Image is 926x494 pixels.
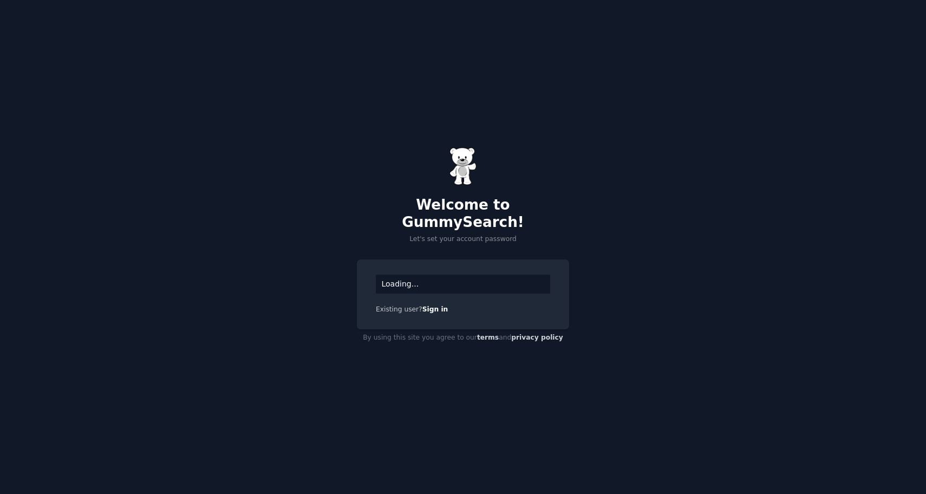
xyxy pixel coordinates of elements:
span: Existing user? [376,305,422,313]
a: Sign in [422,305,448,313]
p: Let's set your account password [357,235,569,244]
img: Gummy Bear [449,147,477,185]
a: privacy policy [511,334,563,341]
div: Loading... [376,275,550,294]
div: By using this site you agree to our and [357,329,569,347]
h2: Welcome to GummySearch! [357,197,569,231]
a: terms [477,334,499,341]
